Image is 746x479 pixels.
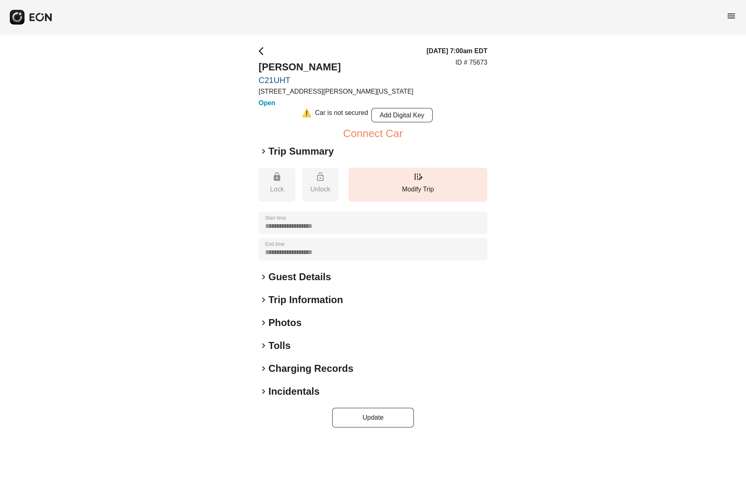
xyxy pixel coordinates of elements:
[259,87,413,97] p: [STREET_ADDRESS][PERSON_NAME][US_STATE]
[268,293,343,306] h2: Trip Information
[427,46,487,56] h3: [DATE] 7:00am EDT
[268,145,334,158] h2: Trip Summary
[259,341,268,351] span: keyboard_arrow_right
[348,168,487,202] button: Modify Trip
[315,108,368,122] div: Car is not secured
[456,58,487,67] p: ID # 75673
[343,128,403,138] button: Connect Car
[353,184,483,194] p: Modify Trip
[259,75,413,85] a: C21UHT
[259,98,413,108] h3: Open
[332,408,414,427] button: Update
[259,46,268,56] span: arrow_back_ios
[259,295,268,305] span: keyboard_arrow_right
[268,362,353,375] h2: Charging Records
[259,61,413,74] h2: [PERSON_NAME]
[268,385,319,398] h2: Incidentals
[259,364,268,373] span: keyboard_arrow_right
[268,316,302,329] h2: Photos
[371,108,433,122] button: Add Digital Key
[268,339,290,352] h2: Tolls
[302,108,312,122] div: ⚠️
[413,172,423,182] span: edit_road
[268,270,331,283] h2: Guest Details
[726,11,736,21] span: menu
[259,146,268,156] span: keyboard_arrow_right
[259,387,268,396] span: keyboard_arrow_right
[259,272,268,282] span: keyboard_arrow_right
[259,318,268,328] span: keyboard_arrow_right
